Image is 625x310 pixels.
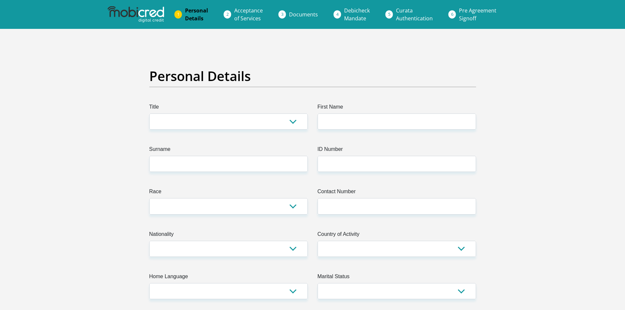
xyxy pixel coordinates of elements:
span: Documents [289,11,318,18]
input: ID Number [318,156,476,172]
label: Surname [149,145,308,156]
a: CurataAuthentication [391,4,438,25]
a: Acceptanceof Services [229,4,268,25]
a: Documents [284,8,323,21]
span: Acceptance of Services [234,7,263,22]
span: Curata Authentication [396,7,433,22]
span: Personal Details [185,7,208,22]
label: Title [149,103,308,114]
label: Race [149,188,308,198]
label: ID Number [318,145,476,156]
label: Nationality [149,230,308,241]
a: PersonalDetails [180,4,213,25]
span: Pre Agreement Signoff [459,7,496,22]
input: Contact Number [318,198,476,214]
a: DebicheckMandate [339,4,375,25]
a: Pre AgreementSignoff [454,4,502,25]
label: Home Language [149,273,308,283]
label: Marital Status [318,273,476,283]
h2: Personal Details [149,68,476,84]
img: mobicred logo [108,6,164,23]
label: Contact Number [318,188,476,198]
label: First Name [318,103,476,114]
input: First Name [318,114,476,130]
label: Country of Activity [318,230,476,241]
span: Debicheck Mandate [344,7,370,22]
input: Surname [149,156,308,172]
